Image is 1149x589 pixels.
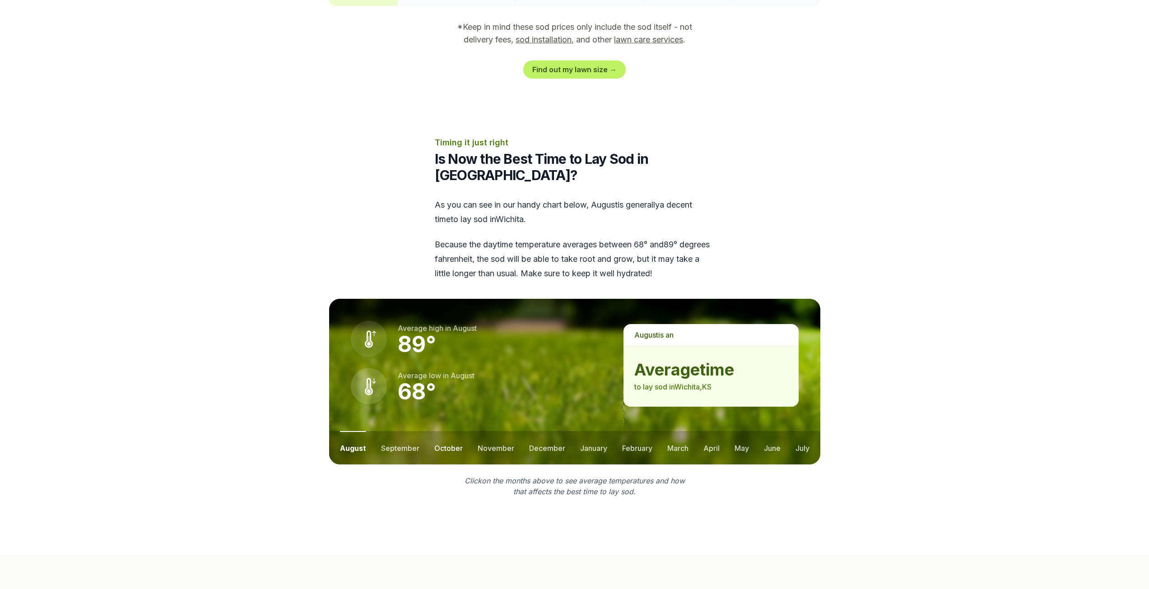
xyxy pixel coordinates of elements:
strong: 89 ° [398,331,436,357]
button: january [580,431,607,464]
button: december [529,431,565,464]
a: lawn care services [614,35,683,44]
button: june [764,431,781,464]
button: february [622,431,652,464]
span: august [453,324,477,333]
p: Average low in [398,370,474,381]
strong: average time [634,361,787,379]
button: march [667,431,688,464]
button: september [381,431,419,464]
button: october [434,431,463,464]
button: august [340,431,366,464]
strong: 68 ° [398,378,436,405]
p: Average high in [398,323,477,334]
button: november [478,431,514,464]
span: august [634,330,658,339]
p: to lay sod in Wichita , KS [634,381,787,392]
p: Because the daytime temperature averages between 68 ° and 89 ° degrees fahrenheit, the sod will b... [435,237,715,281]
a: sod installation [516,35,572,44]
span: august [451,371,474,380]
p: Timing it just right [435,136,715,149]
a: Find out my lawn size → [523,60,626,79]
p: Click on the months above to see average temperatures and how that affects the best time to lay sod. [459,475,690,497]
p: is a n [623,324,798,346]
h2: Is Now the Best Time to Lay Sod in [GEOGRAPHIC_DATA]? [435,151,715,183]
button: may [735,431,749,464]
p: *Keep in mind these sod prices only include the sod itself - not delivery fees, , and other . [445,21,705,46]
button: july [795,431,809,464]
button: april [703,431,720,464]
span: august [591,200,618,209]
div: As you can see in our handy chart below, is generally a decent time to lay sod in Wichita . [435,198,715,281]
